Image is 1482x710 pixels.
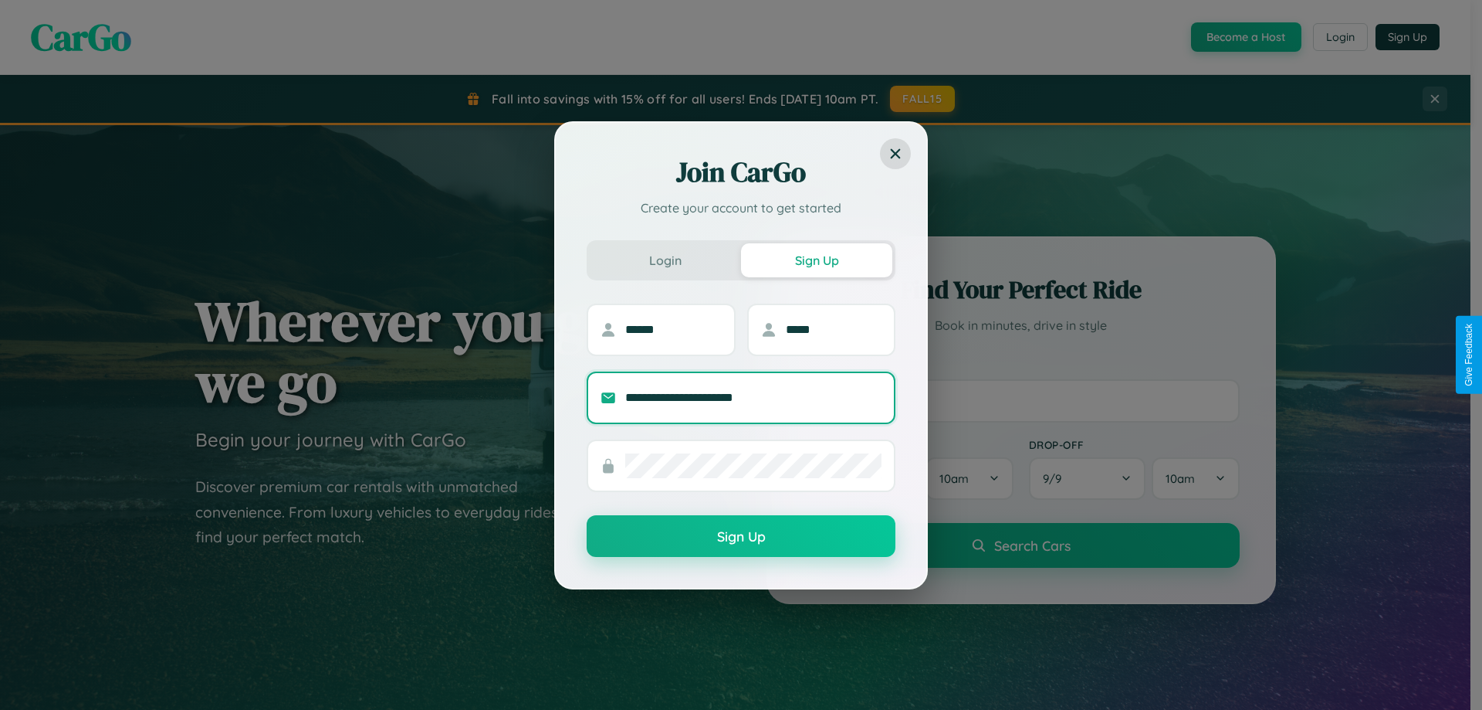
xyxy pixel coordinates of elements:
button: Sign Up [741,243,892,277]
p: Create your account to get started [587,199,895,217]
h2: Join CarGo [587,154,895,191]
button: Sign Up [587,515,895,557]
button: Login [590,243,741,277]
div: Give Feedback [1463,324,1474,386]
